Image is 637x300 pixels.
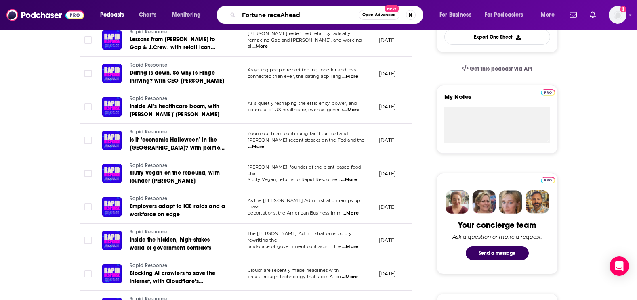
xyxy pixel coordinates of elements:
[95,8,135,21] button: open menu
[84,270,92,277] span: Toggle select row
[446,190,469,214] img: Sydney Profile
[130,229,167,235] span: Rapid Response
[130,195,227,202] a: Rapid Response
[526,190,549,214] img: Jon Profile
[130,169,227,185] a: Slutty Vegan on the rebound, with founder [PERSON_NAME]
[499,190,522,214] img: Jules Profile
[130,136,226,159] span: Is it ‘economic Halloween’ in the [GEOGRAPHIC_DATA]? with political economist [PERSON_NAME]
[444,29,550,45] button: Export One-Sheet
[84,237,92,244] span: Toggle select row
[342,73,358,80] span: ...More
[130,103,220,118] span: Inside AI’s healthcare boom, with [PERSON_NAME]' [PERSON_NAME]
[341,177,357,183] span: ...More
[130,262,227,269] a: Rapid Response
[172,9,201,21] span: Monitoring
[610,256,629,276] div: Open Intercom Messenger
[379,37,396,44] p: [DATE]
[84,36,92,44] span: Toggle select row
[130,169,220,184] span: Slutty Vegan on the rebound, with founder [PERSON_NAME]
[541,89,555,96] img: Podchaser Pro
[252,43,268,50] span: ...More
[84,70,92,77] span: Toggle select row
[130,29,227,36] a: Rapid Response
[248,37,362,49] span: remaking Gap and [PERSON_NAME], and working al
[385,5,399,12] span: New
[130,129,227,136] a: Rapid Response
[248,244,342,249] span: landscape of government contracts in the
[248,198,360,210] span: As the [PERSON_NAME] Administration ramps up mass
[248,107,343,112] span: potential of US healthcare, even as govern
[84,203,92,210] span: Toggle select row
[130,62,227,69] a: Rapid Response
[248,231,351,243] span: The [PERSON_NAME] Administration is boldly rewriting the
[130,129,167,135] span: Rapid Response
[130,162,227,169] a: Rapid Response
[130,95,227,102] a: Rapid Response
[100,9,124,21] span: Podcasts
[379,270,396,277] p: [DATE]
[379,137,396,144] p: [DATE]
[130,29,167,35] span: Rapid Response
[134,8,161,21] a: Charts
[452,233,542,240] div: Ask a question or make a request.
[248,31,350,36] span: [PERSON_NAME] redefined retail by radically
[379,70,396,77] p: [DATE]
[359,10,399,20] button: Open AdvancedNew
[248,267,339,273] span: Cloudflare recently made headlines with
[130,62,167,68] span: Rapid Response
[541,88,555,96] a: Pro website
[609,6,626,24] span: Logged in as amanda.moss
[343,210,359,217] span: ...More
[248,131,348,136] span: Zoom out from continuing tariff turmoil and
[248,274,341,279] span: breakthrough technology that stops AI co
[130,202,227,219] a: Employers adapt to ICE raids and a workforce on edge
[248,210,342,216] span: deportations, the American Business Imm
[444,93,550,107] label: My Notes
[130,236,227,252] a: Inside the hidden, high-stakes world of government contracts
[485,9,523,21] span: For Podcasters
[470,65,532,72] span: Get this podcast via API
[248,67,356,73] span: As young people report feeling lonelier and less
[130,35,227,52] a: Lessons from [PERSON_NAME] to Gap & J.Crew, with retail icon [PERSON_NAME]
[609,6,626,24] img: User Profile
[224,6,431,24] div: Search podcasts, credits, & more...
[342,244,358,250] span: ...More
[130,102,227,119] a: Inside AI’s healthcare boom, with [PERSON_NAME]' [PERSON_NAME]
[139,9,156,21] span: Charts
[130,196,167,201] span: Rapid Response
[541,176,555,183] a: Pro website
[248,144,264,150] span: ...More
[130,136,227,152] a: Is it ‘economic Halloween’ in the [GEOGRAPHIC_DATA]? with political economist [PERSON_NAME]
[130,203,225,218] span: Employers adapt to ICE raids and a workforce on edge
[379,237,396,244] p: [DATE]
[587,8,599,22] a: Show notifications dropdown
[342,274,358,280] span: ...More
[379,103,396,110] p: [DATE]
[248,100,357,106] span: AI is quietly reshaping the efficiency, power, and
[248,177,341,182] span: Slutty Vegan, returns to Rapid Response t
[472,190,496,214] img: Barbara Profile
[130,69,224,84] span: Dating is down. So why is Hinge thriving? with CEO [PERSON_NAME]
[84,170,92,177] span: Toggle select row
[535,8,565,21] button: open menu
[130,270,215,293] span: Blocking AI crawlers to save the internet, with Cloudflare’s [PERSON_NAME]
[84,137,92,144] span: Toggle select row
[248,73,342,79] span: connected than ever, the dating app Hing
[130,269,227,285] a: Blocking AI crawlers to save the internet, with Cloudflare’s [PERSON_NAME]
[609,6,626,24] button: Show profile menu
[343,107,359,113] span: ...More
[566,8,580,22] a: Show notifications dropdown
[439,9,471,21] span: For Business
[166,8,211,21] button: open menu
[379,170,396,177] p: [DATE]
[620,6,626,12] svg: Add a profile image
[130,229,227,236] a: Rapid Response
[541,9,555,21] span: More
[6,7,84,23] a: Podchaser - Follow, Share and Rate Podcasts
[130,36,215,59] span: Lessons from [PERSON_NAME] to Gap & J.Crew, with retail icon [PERSON_NAME]
[434,8,481,21] button: open menu
[84,103,92,110] span: Toggle select row
[248,164,362,176] span: [PERSON_NAME], founder of the plant-based food chain
[541,177,555,183] img: Podchaser Pro
[466,246,529,260] button: Send a message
